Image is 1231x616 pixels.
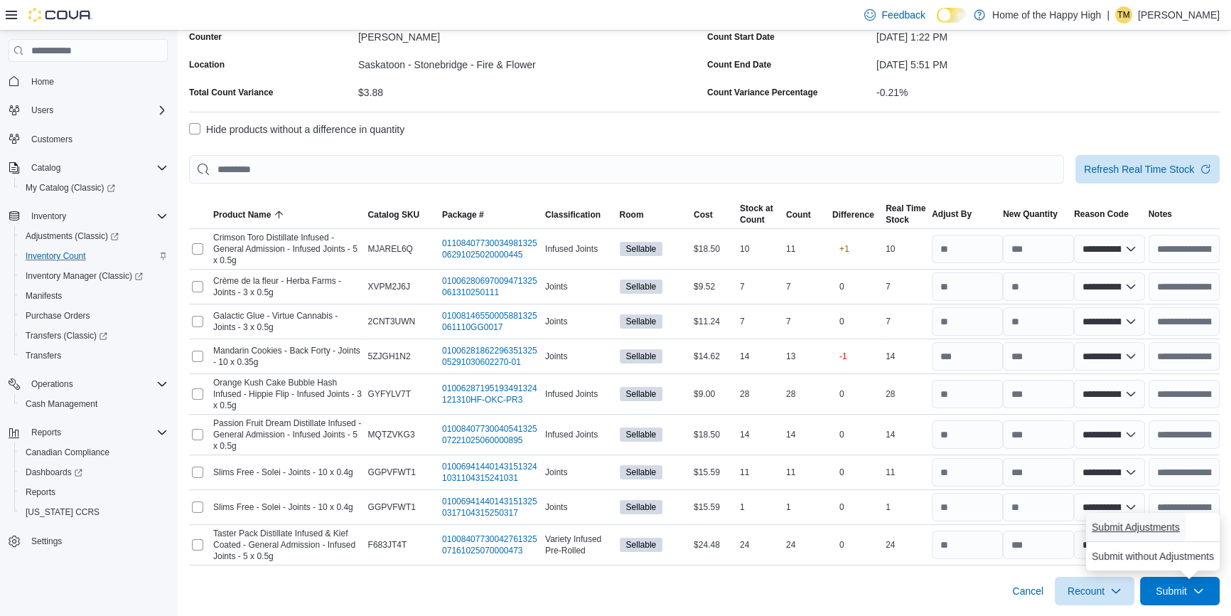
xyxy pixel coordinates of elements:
[1115,6,1132,23] div: Tristen Mueller
[786,209,811,221] span: Count
[213,275,362,298] span: Crème de la fleur - Herba Farms - Joints - 3 x 0.5g
[14,346,173,366] button: Transfers
[620,349,663,363] span: Sellable
[542,313,617,330] div: Joints
[620,280,663,294] span: Sellable
[189,121,404,138] label: Hide products without a difference in quantity
[886,203,925,225] span: Real Time Stock
[442,275,539,298] a: 01006280697009471325061310250111
[1149,208,1172,220] span: Notes
[883,313,929,330] div: 7
[992,6,1101,23] p: Home of the Happy High
[1140,577,1220,605] button: Submit
[26,72,168,90] span: Home
[876,53,1220,70] div: [DATE] 5:51 PM
[3,206,173,226] button: Inventory
[20,228,124,245] a: Adjustments (Classic)
[26,208,168,225] span: Inventory
[783,426,829,443] div: 14
[26,250,86,262] span: Inventory Count
[368,388,411,400] span: GYFYLV7T
[439,206,542,223] button: Package #
[839,539,844,551] p: 0
[189,59,225,70] label: Location
[839,467,844,478] p: 0
[542,278,617,295] div: Joints
[213,232,362,266] span: Crimson Toro Distillate Infused - General Admission - Infused Joints - 5 x 0.5g
[626,501,657,514] span: Sellable
[26,506,100,518] span: [US_STATE] CCRS
[442,533,539,556] a: 0100840773004276132507161025070000473
[1055,577,1134,605] button: Recount
[14,246,173,266] button: Inventory Count
[20,179,168,196] span: My Catalog (Classic)
[20,327,113,344] a: Transfers (Classic)
[886,214,925,225] div: Stock
[691,313,737,330] div: $11.24
[26,376,79,393] button: Operations
[20,248,92,265] a: Inventory Count
[839,429,844,440] p: 0
[1006,577,1049,605] button: Cancel
[740,203,773,214] div: Stock at
[31,378,73,390] span: Operations
[859,1,930,29] a: Feedback
[20,464,168,481] span: Dashboards
[3,531,173,551] button: Settings
[876,81,1220,98] div: -0.21%
[883,278,929,295] div: 7
[542,206,617,223] button: Classification
[31,427,61,438] span: Reports
[26,487,55,498] span: Reports
[737,499,783,516] div: 1
[358,26,701,43] div: [PERSON_NAME]
[783,464,829,481] div: 11
[883,499,929,516] div: 1
[26,424,168,441] span: Reports
[783,536,829,553] div: 24
[20,307,168,324] span: Purchase Orders
[883,240,929,257] div: 10
[20,287,68,304] a: Manifests
[783,313,829,330] div: 7
[31,211,66,222] span: Inventory
[442,383,539,405] a: 01006287195193491324121310HF-OKC-PR3
[14,326,173,346] a: Transfers (Classic)
[213,467,353,478] span: Slims Free - Solei - Joints - 10 x 0.4g
[839,243,849,255] p: +1
[31,76,54,87] span: Home
[1068,584,1104,598] span: Recount
[542,386,617,403] div: Infused Joints
[189,87,273,98] div: Total Count Variance
[545,209,601,221] span: Classification
[213,418,362,452] span: Passion Fruit Dream Distillate Infused - General Admission - Infused Joints - 5 x 0.5g
[20,504,105,521] a: [US_STATE] CCRS
[189,155,1064,184] input: This is a search bar. After typing your query, hit enter to filter the results lower in the page.
[20,327,168,344] span: Transfers (Classic)
[9,65,168,588] nav: Complex example
[832,209,874,221] div: Difference
[26,182,115,193] span: My Catalog (Classic)
[886,203,925,214] div: Real Time
[1075,155,1220,184] button: Refresh Real Time Stock
[213,209,271,221] span: Product Name
[368,467,416,478] span: GGPVFWT1
[542,531,617,559] div: Variety Infused Pre-Rolled
[691,499,737,516] div: $15.59
[626,243,657,255] span: Sellable
[14,226,173,246] a: Adjustments (Classic)
[31,536,62,547] span: Settings
[20,395,103,413] a: Cash Management
[26,208,72,225] button: Inventory
[1003,208,1058,220] span: New Quantity
[626,350,657,363] span: Sellable
[620,387,663,401] span: Sellable
[839,316,844,327] p: 0
[20,484,61,501] a: Reports
[783,386,829,403] div: 28
[707,87,817,98] div: Count Variance Percentage
[542,348,617,365] div: Joints
[737,313,783,330] div: 7
[883,426,929,443] div: 14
